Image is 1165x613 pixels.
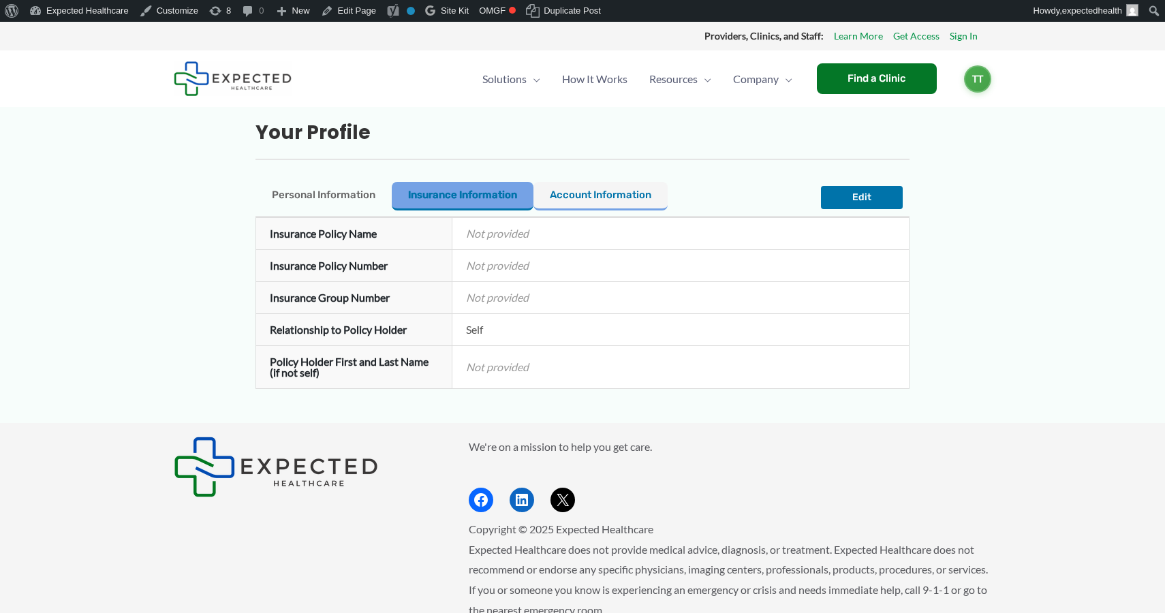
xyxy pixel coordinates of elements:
[256,250,452,282] th: Insurance Policy Number
[638,55,722,103] a: ResourcesMenu Toggle
[272,189,375,201] span: Personal Information
[698,55,711,103] span: Menu Toggle
[533,182,668,210] button: Account Information
[466,291,529,304] em: Not provided
[256,314,452,346] th: Relationship to Policy Holder
[471,55,551,103] a: SolutionsMenu Toggle
[482,55,527,103] span: Solutions
[527,55,540,103] span: Menu Toggle
[469,437,991,512] aside: Footer Widget 2
[255,182,392,210] button: Personal Information
[834,27,883,45] a: Learn More
[562,55,627,103] span: How It Works
[174,437,378,497] img: Expected Healthcare Logo - side, dark font, small
[471,55,803,103] nav: Primary Site Navigation
[407,7,415,15] div: No index
[256,282,452,314] th: Insurance Group Number
[255,121,910,145] h2: Your Profile
[174,437,435,497] aside: Footer Widget 1
[722,55,803,103] a: CompanyMenu Toggle
[964,65,991,93] a: TT
[550,189,651,201] span: Account Information
[704,30,824,42] strong: Providers, Clinics, and Staff:
[469,522,653,535] span: Copyright © 2025 Expected Healthcare
[256,218,452,250] th: Insurance Policy Name
[466,360,529,373] em: Not provided
[733,55,779,103] span: Company
[392,182,533,210] button: Insurance Information
[893,27,939,45] a: Get Access
[256,346,452,389] th: Policy Holder First and Last Name (if not self)
[551,55,638,103] a: How It Works
[174,61,292,96] img: Expected Healthcare Logo - side, dark font, small
[466,259,529,272] em: Not provided
[649,55,698,103] span: Resources
[469,437,991,457] p: We're on a mission to help you get care.
[817,63,937,94] a: Find a Clinic
[408,189,517,201] span: Insurance Information
[779,55,792,103] span: Menu Toggle
[1062,5,1122,16] span: expectedhealth
[452,314,909,346] td: Self
[466,227,529,240] em: Not provided
[950,27,978,45] a: Sign In
[441,5,469,16] span: Site Kit
[821,186,903,209] button: Edit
